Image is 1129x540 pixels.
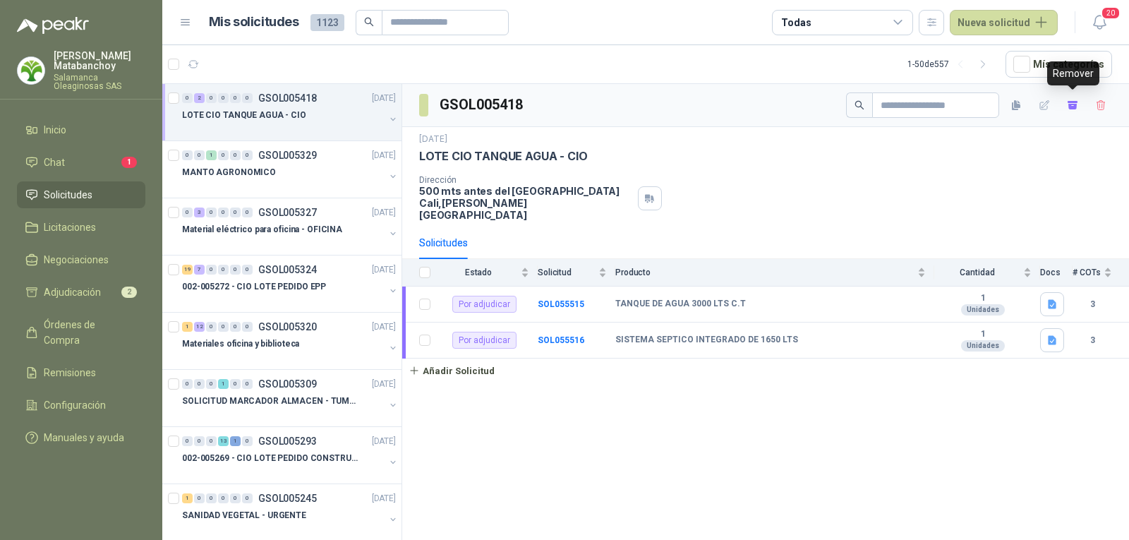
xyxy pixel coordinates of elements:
[1040,259,1073,287] th: Docs
[182,147,399,192] a: 0 0 1 0 0 0 GSOL005329[DATE] MANTO AGRONOMICO
[452,296,517,313] div: Por adjudicar
[961,304,1005,316] div: Unidades
[230,208,241,217] div: 0
[182,208,193,217] div: 0
[194,436,205,446] div: 0
[230,265,241,275] div: 0
[242,379,253,389] div: 0
[17,392,145,419] a: Configuración
[194,150,205,160] div: 0
[1073,334,1112,347] b: 3
[194,322,205,332] div: 12
[17,311,145,354] a: Órdenes de Compra
[242,208,253,217] div: 0
[538,268,596,277] span: Solicitud
[121,157,137,168] span: 1
[194,265,205,275] div: 7
[44,397,106,413] span: Configuración
[182,280,326,294] p: 002-005272 - CIO LOTE PEDIDO EPP
[538,259,615,287] th: Solicitud
[419,149,587,164] p: LOTE CIO TANQUE AGUA - CIO
[182,433,399,478] a: 0 0 0 13 1 0 GSOL005293[DATE] 002-005269 - CIO LOTE PEDIDO CONSTRUCCION
[194,93,205,103] div: 2
[206,93,217,103] div: 0
[206,150,217,160] div: 1
[206,265,217,275] div: 0
[402,359,1129,383] a: Añadir Solicitud
[44,365,96,380] span: Remisiones
[17,279,145,306] a: Adjudicación2
[934,329,1032,340] b: 1
[206,493,217,503] div: 0
[615,268,914,277] span: Producto
[182,436,193,446] div: 0
[258,93,317,103] p: GSOL005418
[230,379,241,389] div: 0
[419,133,447,146] p: [DATE]
[218,150,229,160] div: 0
[364,17,374,27] span: search
[194,379,205,389] div: 0
[1087,10,1112,35] button: 20
[934,259,1040,287] th: Cantidad
[182,166,276,179] p: MANTO AGRONOMICO
[44,284,101,300] span: Adjudicación
[419,235,468,251] div: Solicitudes
[182,493,193,503] div: 1
[242,150,253,160] div: 0
[18,57,44,84] img: Company Logo
[182,261,399,306] a: 19 7 0 0 0 0 GSOL005324[DATE] 002-005272 - CIO LOTE PEDIDO EPP
[182,379,193,389] div: 0
[372,492,396,505] p: [DATE]
[1073,268,1101,277] span: # COTs
[439,259,538,287] th: Estado
[17,246,145,273] a: Negociaciones
[1101,6,1121,20] span: 20
[54,73,145,90] p: Salamanca Oleaginosas SAS
[230,93,241,103] div: 0
[538,299,584,309] a: SOL055515
[372,149,396,162] p: [DATE]
[182,337,299,351] p: Materiales oficina y biblioteca
[402,359,501,383] button: Añadir Solicitud
[182,322,193,332] div: 1
[419,185,632,221] p: 500 mts antes del [GEOGRAPHIC_DATA] Cali , [PERSON_NAME][GEOGRAPHIC_DATA]
[17,359,145,386] a: Remisiones
[538,335,584,345] a: SOL055516
[855,100,864,110] span: search
[310,14,344,31] span: 1123
[258,265,317,275] p: GSOL005324
[194,208,205,217] div: 3
[182,376,399,421] a: 0 0 0 1 0 0 GSOL005309[DATE] SOLICITUD MARCADOR ALMACEN - TUMACO
[615,259,934,287] th: Producto
[44,252,109,268] span: Negociaciones
[44,317,132,348] span: Órdenes de Compra
[440,94,525,116] h3: GSOL005418
[242,436,253,446] div: 0
[194,493,205,503] div: 0
[950,10,1058,35] button: Nueva solicitud
[419,175,632,185] p: Dirección
[17,181,145,208] a: Solicitudes
[44,187,92,203] span: Solicitudes
[218,208,229,217] div: 0
[218,379,229,389] div: 1
[206,436,217,446] div: 0
[452,332,517,349] div: Por adjudicar
[182,150,193,160] div: 0
[258,322,317,332] p: GSOL005320
[17,424,145,451] a: Manuales y ayuda
[182,265,193,275] div: 19
[218,93,229,103] div: 0
[242,493,253,503] div: 0
[17,17,89,34] img: Logo peakr
[1073,298,1112,311] b: 3
[182,90,399,135] a: 0 2 0 0 0 0 GSOL005418[DATE] LOTE CIO TANQUE AGUA - CIO
[209,12,299,32] h1: Mis solicitudes
[206,379,217,389] div: 0
[961,340,1005,352] div: Unidades
[218,265,229,275] div: 0
[44,220,96,235] span: Licitaciones
[372,435,396,448] p: [DATE]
